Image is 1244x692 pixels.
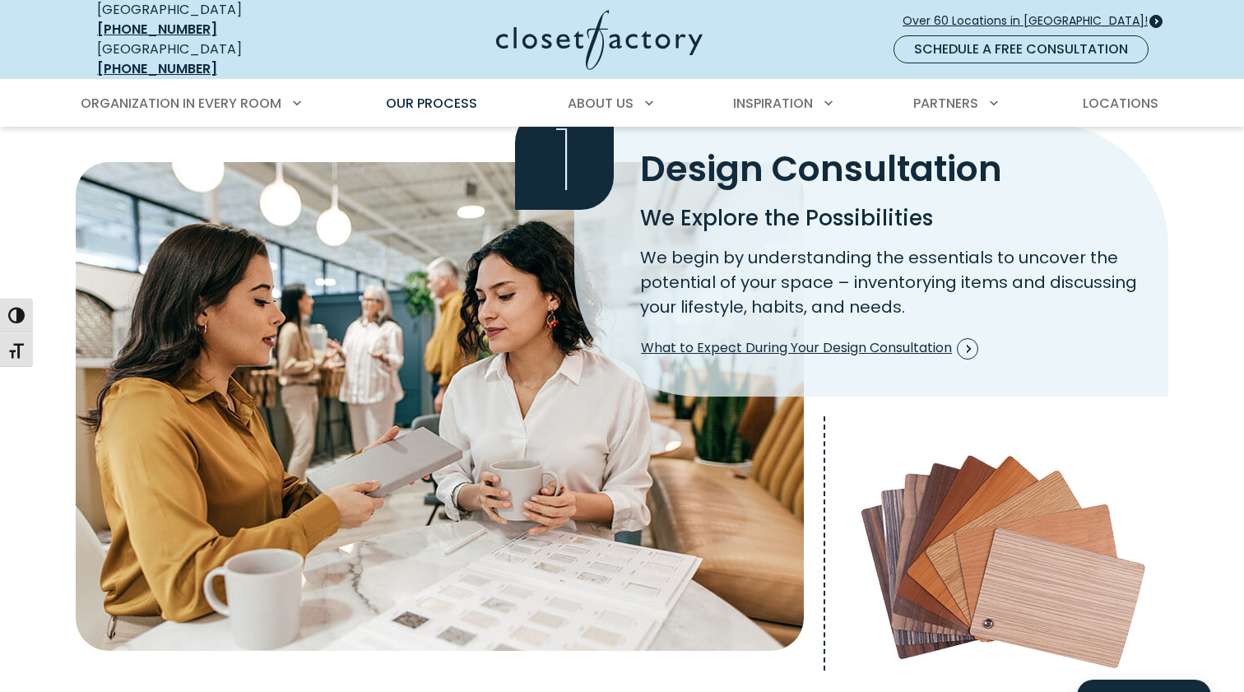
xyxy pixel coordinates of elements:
img: Wood veneer swatches [838,453,1167,671]
a: Over 60 Locations in [GEOGRAPHIC_DATA]! [902,7,1162,35]
span: 1 [515,109,614,210]
img: Closet Factory Designer and customer consultation [76,162,804,651]
a: [PHONE_NUMBER] [97,20,217,39]
p: We begin by understanding the essentials to uncover the potential of your space – inventorying it... [640,245,1149,319]
span: About Us [568,94,634,113]
span: Partners [913,94,978,113]
span: What to Expect During Your Design Consultation [641,338,978,360]
span: Over 60 Locations in [GEOGRAPHIC_DATA]! [903,12,1161,30]
span: Inspiration [733,94,813,113]
a: What to Expect During Your Design Consultation [640,332,979,365]
a: Schedule a Free Consultation [894,35,1149,63]
span: Design Consultation [640,144,1002,193]
a: [PHONE_NUMBER] [97,59,217,78]
img: Closet Factory Logo [496,10,703,70]
div: [GEOGRAPHIC_DATA] [97,39,336,79]
span: Locations [1083,94,1158,113]
nav: Primary Menu [69,81,1175,127]
span: Our Process [386,94,477,113]
span: Organization in Every Room [81,94,281,113]
span: We Explore the Possibilities [640,203,933,233]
